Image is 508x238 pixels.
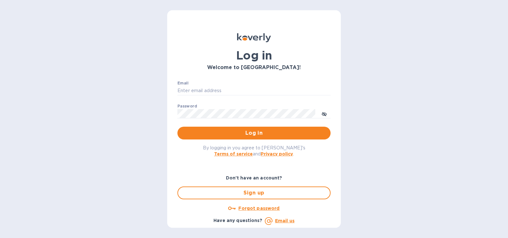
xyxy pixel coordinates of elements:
a: Terms of service [214,151,253,156]
a: Privacy policy [261,151,293,156]
b: Don't have an account? [226,175,282,180]
u: Forgot password [238,206,280,211]
label: Password [177,104,197,108]
h3: Welcome to [GEOGRAPHIC_DATA]! [177,65,331,71]
button: Log in [177,127,331,139]
span: Sign up [183,189,325,197]
label: Email [177,81,189,85]
h1: Log in [177,49,331,62]
input: Enter email address [177,86,331,96]
button: toggle password visibility [318,107,331,120]
img: Koverly [237,33,271,42]
span: Log in [183,129,325,137]
button: Sign up [177,186,331,199]
b: Have any questions? [213,218,262,223]
span: By logging in you agree to [PERSON_NAME]'s and . [203,145,305,156]
a: Email us [275,218,295,223]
